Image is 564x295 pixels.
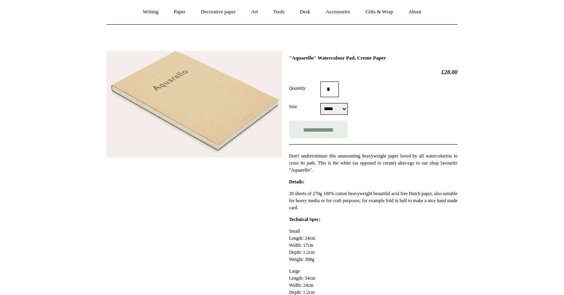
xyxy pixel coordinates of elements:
[319,2,357,22] a: Accessories
[289,152,457,174] p: Don't underestimate this unassuming heavyweight paper loved by all watercolorists to cross its pa...
[266,2,292,22] a: Tools
[289,179,304,185] strong: Details:
[289,190,457,211] p: 20 sheets of 270g 100% cotton heavyweight beautiful acid free Dutch paper, also suitable for heav...
[293,2,318,22] a: Desk
[289,55,457,61] h1: "Aquarello" Watercolour Pad, Creme Paper
[289,85,320,92] label: Quantity
[107,51,282,158] img: "Aquarello" Watercolour Pad, Creme Paper
[194,2,243,22] a: Decorative paper
[289,103,320,110] label: Size
[401,2,428,22] a: About
[289,228,457,263] p: Small Length: 24cm Width: 17cm Depth: 1.2cm Weight: 308g
[136,2,166,22] a: Writing
[289,69,457,76] h2: £28.00
[289,217,320,222] strong: Technical Spec:
[358,2,400,22] a: Gifts & Wrap
[244,2,265,22] a: Art
[167,2,193,22] a: Paper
